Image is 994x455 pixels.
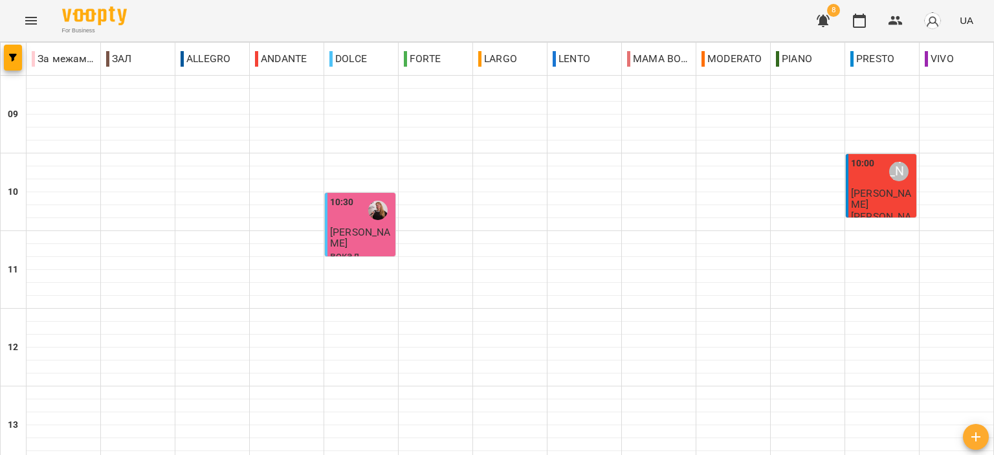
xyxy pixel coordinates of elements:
[827,4,840,17] span: 8
[8,340,18,355] h6: 12
[181,51,230,67] p: ALLEGRO
[32,51,95,67] p: За межами школи
[955,8,978,32] button: UA
[850,51,894,67] p: PRESTO
[404,51,441,67] p: FORTE
[960,14,973,27] span: UA
[889,162,909,181] div: Юдіна Альона
[851,187,911,210] span: [PERSON_NAME]
[330,226,390,249] span: [PERSON_NAME]
[627,51,690,67] p: MAMA BOSS
[963,424,989,450] button: Створити урок
[701,51,762,67] p: MODERATO
[330,250,359,261] p: вокал
[8,418,18,432] h6: 13
[8,185,18,199] h6: 10
[62,27,127,35] span: For Business
[478,51,517,67] p: LARGO
[553,51,590,67] p: LENTO
[8,263,18,277] h6: 11
[330,195,354,210] label: 10:30
[255,51,307,67] p: ANDANTE
[62,6,127,25] img: Voopty Logo
[923,12,942,30] img: avatar_s.png
[16,5,47,36] button: Menu
[851,157,875,171] label: 10:00
[106,51,132,67] p: ЗАЛ
[329,51,367,67] p: DOLCE
[925,51,954,67] p: VIVO
[368,201,388,220] img: Корма Світлана
[776,51,812,67] p: PIANO
[851,211,914,234] p: [PERSON_NAME]
[8,107,18,122] h6: 09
